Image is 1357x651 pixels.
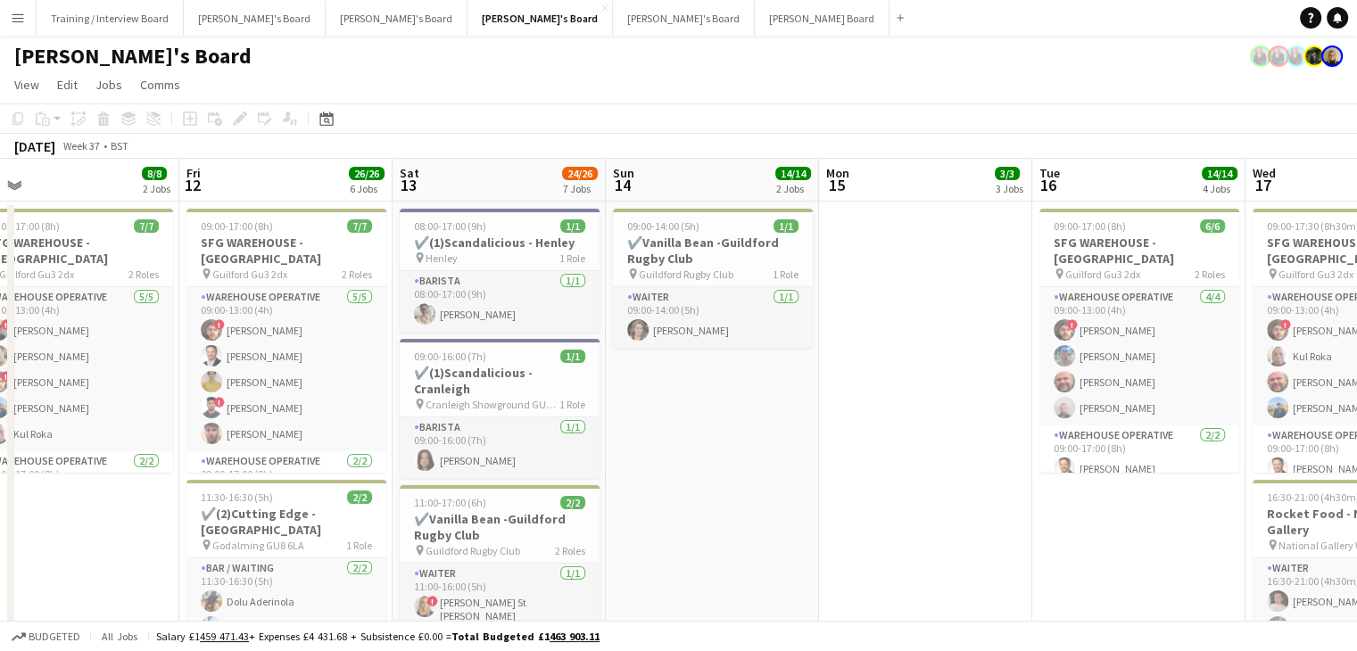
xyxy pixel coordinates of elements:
[1268,45,1289,67] app-user-avatar: Thomasina Dixon
[29,630,80,643] span: Budgeted
[57,77,78,93] span: Edit
[451,630,600,643] span: Total Budgeted £1
[468,1,613,36] button: [PERSON_NAME]'s Board
[59,139,103,152] span: Week 37
[37,1,184,36] button: Training / Interview Board
[156,630,600,643] div: Salary £1 + Expenses £4 431.68 + Subsistence £0.00 =
[140,77,180,93] span: Comms
[550,630,600,643] tcxspan: Call 463 903.11 via 3CX
[200,630,249,643] tcxspan: Call 459 471.43 via 3CX
[50,73,85,96] a: Edit
[98,630,141,643] span: All jobs
[133,73,187,96] a: Comms
[326,1,468,36] button: [PERSON_NAME]'s Board
[88,73,129,96] a: Jobs
[1286,45,1307,67] app-user-avatar: Thomasina Dixon
[1250,45,1271,67] app-user-avatar: Thomasina Dixon
[1303,45,1325,67] app-user-avatar: Dean Manyonga
[14,137,55,155] div: [DATE]
[184,1,326,36] button: [PERSON_NAME]'s Board
[95,77,122,93] span: Jobs
[613,1,755,36] button: [PERSON_NAME]'s Board
[1321,45,1343,67] app-user-avatar: Nikoleta Gehfeld
[7,73,46,96] a: View
[14,43,252,70] h1: [PERSON_NAME]'s Board
[755,1,889,36] button: [PERSON_NAME] Board
[14,77,39,93] span: View
[9,627,83,647] button: Budgeted
[111,139,128,152] div: BST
